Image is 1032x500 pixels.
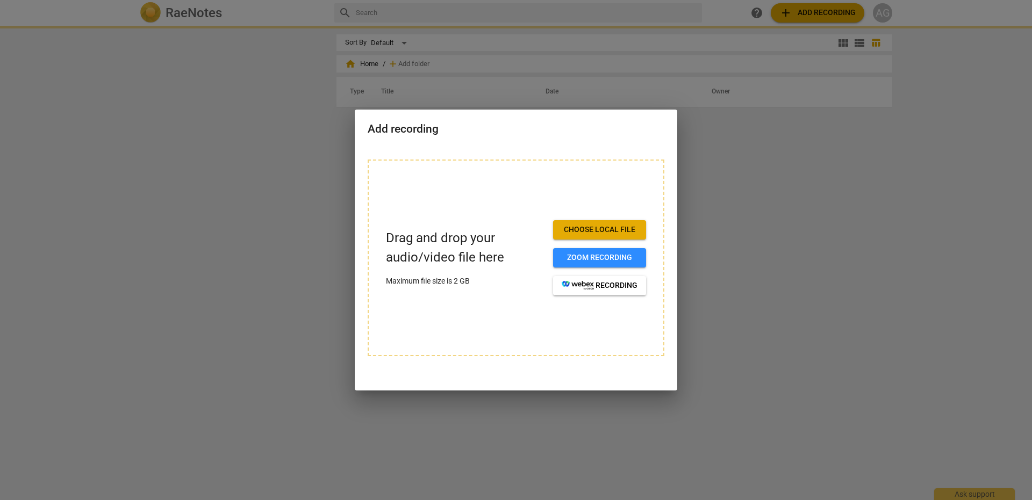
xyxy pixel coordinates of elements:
span: recording [562,280,637,291]
p: Drag and drop your audio/video file here [386,229,544,266]
h2: Add recording [368,122,664,136]
button: recording [553,276,646,295]
span: Choose local file [562,224,637,235]
span: Zoom recording [562,252,637,263]
p: Maximum file size is 2 GB [386,276,544,287]
button: Choose local file [553,220,646,240]
button: Zoom recording [553,248,646,267]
